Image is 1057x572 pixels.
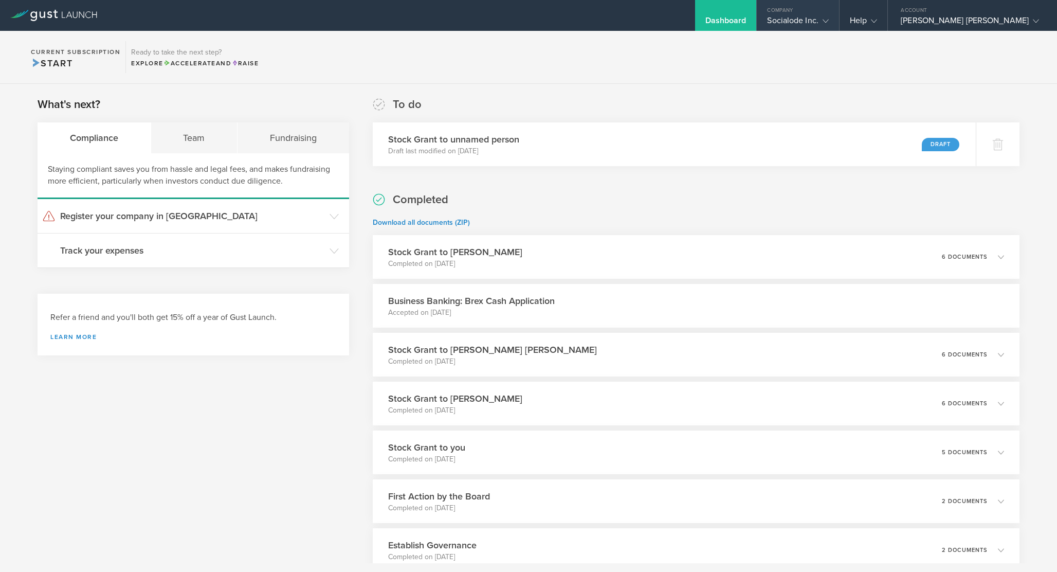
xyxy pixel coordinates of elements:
[388,490,490,503] h3: First Action by the Board
[388,146,519,156] p: Draft last modified on [DATE]
[922,138,959,151] div: Draft
[942,352,988,357] p: 6 documents
[38,122,151,153] div: Compliance
[373,218,470,227] a: Download all documents (ZIP)
[393,192,448,207] h2: Completed
[942,498,988,504] p: 2 documents
[942,450,988,455] p: 5 documents
[388,245,522,259] h3: Stock Grant to [PERSON_NAME]
[942,401,988,406] p: 6 documents
[393,97,422,112] h2: To do
[60,209,324,223] h3: Register your company in [GEOGRAPHIC_DATA]
[850,15,877,31] div: Help
[31,49,120,55] h2: Current Subscription
[388,552,477,562] p: Completed on [DATE]
[388,259,522,269] p: Completed on [DATE]
[388,294,555,308] h3: Business Banking: Brex Cash Application
[125,41,264,73] div: Ready to take the next step?ExploreAccelerateandRaise
[231,60,259,67] span: Raise
[388,392,522,405] h3: Stock Grant to [PERSON_NAME]
[705,15,746,31] div: Dashboard
[388,405,522,416] p: Completed on [DATE]
[131,59,259,68] div: Explore
[60,244,324,257] h3: Track your expenses
[163,60,216,67] span: Accelerate
[767,15,828,31] div: Socialode Inc.
[942,254,988,260] p: 6 documents
[388,356,597,367] p: Completed on [DATE]
[942,547,988,553] p: 2 documents
[388,539,477,552] h3: Establish Governance
[388,441,465,454] h3: Stock Grant to you
[38,153,349,199] div: Staying compliant saves you from hassle and legal fees, and makes fundraising more efficient, par...
[50,334,336,340] a: Learn more
[131,49,259,56] h3: Ready to take the next step?
[238,122,349,153] div: Fundraising
[373,122,976,166] div: Stock Grant to unnamed personDraft last modified on [DATE]Draft
[38,97,100,112] h2: What's next?
[388,503,490,513] p: Completed on [DATE]
[151,122,238,153] div: Team
[388,133,519,146] h3: Stock Grant to unnamed person
[388,343,597,356] h3: Stock Grant to [PERSON_NAME] [PERSON_NAME]
[388,308,555,318] p: Accepted on [DATE]
[31,58,72,69] span: Start
[388,454,465,464] p: Completed on [DATE]
[901,15,1039,31] div: [PERSON_NAME] [PERSON_NAME]
[1006,523,1057,572] iframe: Chat Widget
[163,60,232,67] span: and
[50,312,336,324] h3: Refer a friend and you'll both get 15% off a year of Gust Launch.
